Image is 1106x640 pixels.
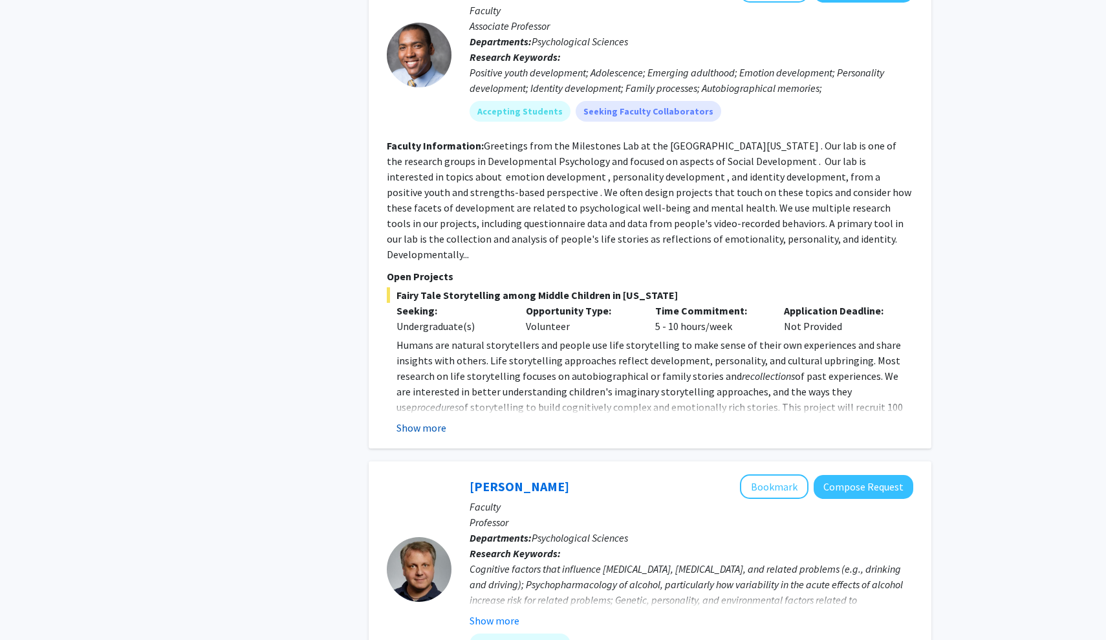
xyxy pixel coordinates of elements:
em: recollections [742,370,795,382]
div: Cognitive factors that influence [MEDICAL_DATA], [MEDICAL_DATA], and related problems (e.g., drin... [470,561,913,623]
span: Psychological Sciences [532,35,628,48]
div: Positive youth development; Adolescence; Emerging adulthood; Emotion development; Personality dev... [470,65,913,96]
b: Faculty Information: [387,139,484,152]
mat-chip: Accepting Students [470,101,570,122]
p: Faculty [470,3,913,18]
em: procedures [411,401,459,414]
b: Research Keywords: [470,547,561,560]
mat-chip: Seeking Faculty Collaborators [576,101,721,122]
button: Compose Request to Denis McCarthy [814,475,913,499]
div: Undergraduate(s) [396,318,506,334]
fg-read-more: Greetings from the Milestones Lab at the [GEOGRAPHIC_DATA][US_STATE] . Our lab is one of the rese... [387,139,911,261]
p: Open Projects [387,269,913,284]
p: Seeking: [396,303,506,318]
div: Volunteer [516,303,645,334]
button: Show more [470,613,519,628]
button: Add Denis McCarthy to Bookmarks [740,474,808,499]
p: Application Deadline: [784,303,894,318]
p: Opportunity Type: [526,303,636,318]
b: Departments: [470,531,532,544]
b: Research Keywords: [470,50,561,63]
p: Faculty [470,499,913,514]
button: Show more [396,420,446,436]
p: Humans are natural storytellers and people use life storytelling to make sense of their own exper... [396,337,913,492]
p: Time Commitment: [655,303,765,318]
p: Associate Professor [470,18,913,34]
div: Not Provided [774,303,904,334]
b: Departments: [470,35,532,48]
p: Professor [470,514,913,530]
div: 5 - 10 hours/week [645,303,775,334]
span: Fairy Tale Storytelling among Middle Children in [US_STATE] [387,287,913,303]
iframe: Chat [10,582,55,630]
a: [PERSON_NAME] [470,478,569,494]
span: Psychological Sciences [532,531,628,544]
